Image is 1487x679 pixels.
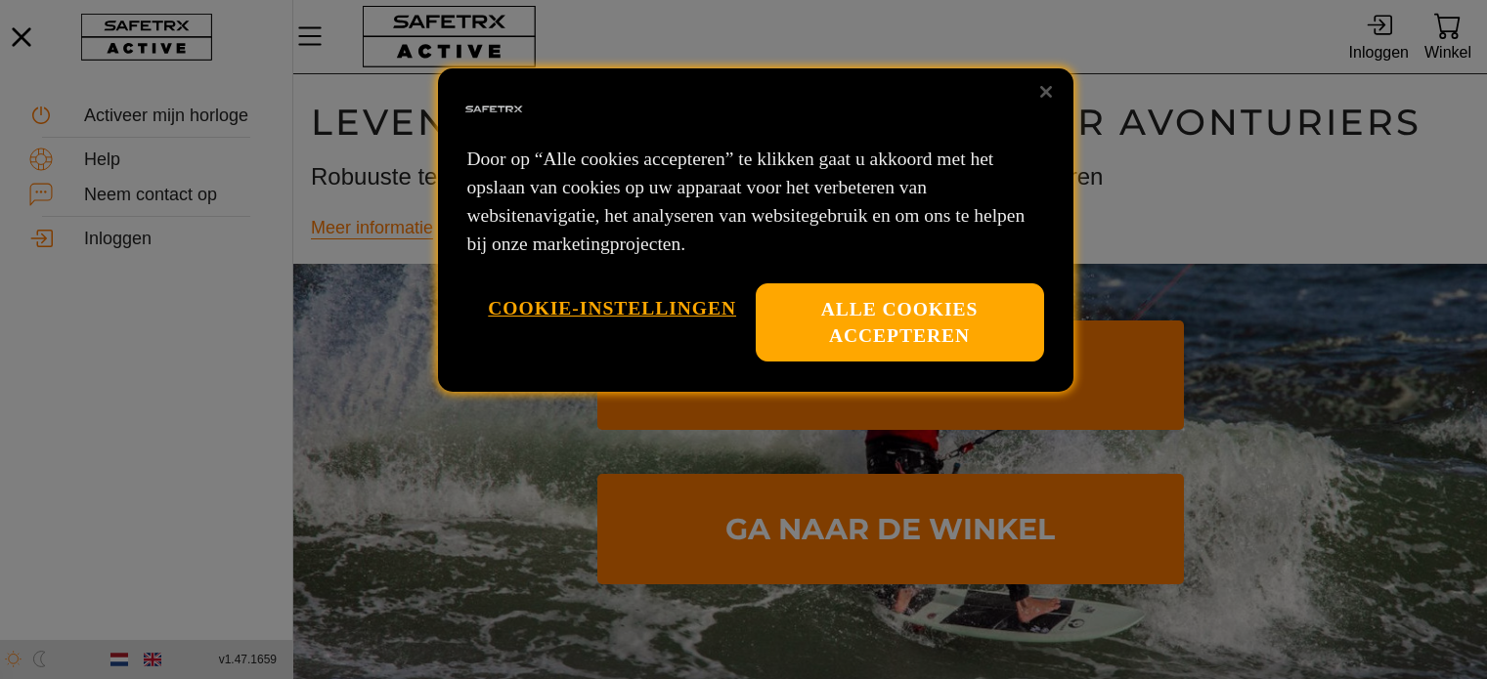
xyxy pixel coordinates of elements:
button: Alle cookies accepteren [756,283,1044,362]
button: Sluiten [1025,70,1068,113]
p: Door op “Alle cookies accepteren” te klikken gaat u akkoord met het opslaan van cookies op uw app... [467,145,1044,259]
button: Cookie-instellingen [488,283,736,333]
img: Bedrijfslogo [462,78,525,141]
div: Privacy [438,68,1073,393]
